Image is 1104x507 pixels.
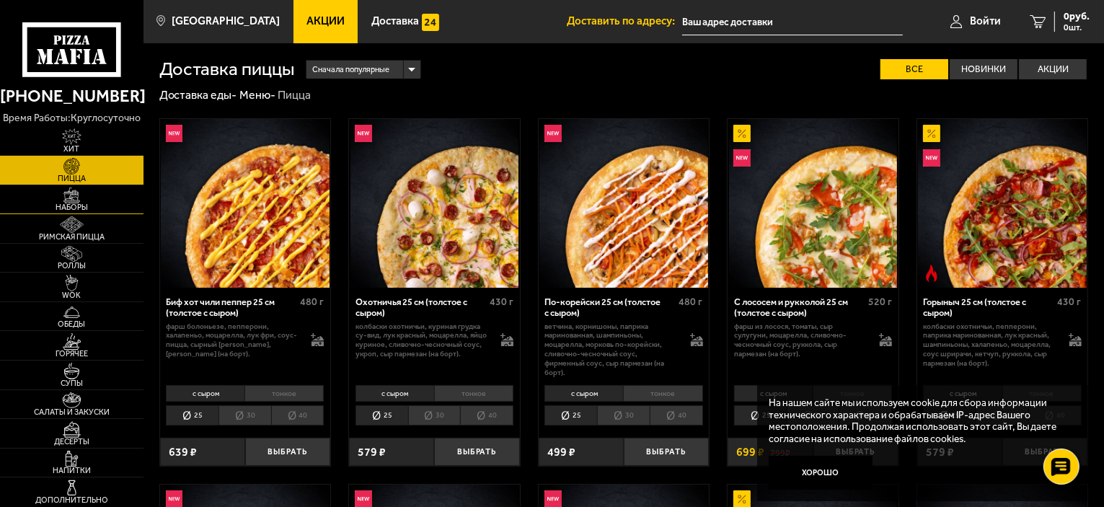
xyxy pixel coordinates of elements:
a: АкционныйНовинкаС лососем и рукколой 25 см (толстое с сыром) [728,119,898,288]
p: колбаски Охотничьи, пепперони, паприка маринованная, лук красный, шампиньоны, халапеньо, моцарелл... [923,322,1056,369]
li: 25 [734,405,787,426]
li: 40 [460,405,513,426]
img: Новинка [923,149,940,167]
li: 40 [271,405,324,426]
div: Горыныч 25 см (толстое с сыром) [923,296,1054,319]
li: 30 [408,405,461,426]
p: На нашем сайте мы используем cookie для сбора информации технического характера и обрабатываем IP... [769,397,1068,444]
input: Ваш адрес доставки [682,9,903,35]
img: Новинка [166,125,183,142]
p: фарш из лосося, томаты, сыр сулугуни, моцарелла, сливочно-чесночный соус, руккола, сыр пармезан (... [734,322,867,359]
div: Пицца [278,88,311,103]
h1: Доставка пиццы [159,60,295,79]
p: ветчина, корнишоны, паприка маринованная, шампиньоны, моцарелла, морковь по-корейски, сливочно-че... [544,322,678,378]
button: Хорошо [769,456,873,490]
img: Новинка [355,125,372,142]
a: НовинкаПо-корейски 25 см (толстое с сыром) [539,119,710,288]
a: НовинкаБиф хот чили пеппер 25 см (толстое с сыром) [160,119,331,288]
span: Акции [306,16,345,27]
a: АкционныйНовинкаОстрое блюдоГорыныч 25 см (толстое с сыром) [917,119,1088,288]
div: Охотничья 25 см (толстое с сыром) [356,296,486,319]
li: тонкое [244,385,324,402]
li: тонкое [623,385,702,402]
li: с сыром [544,385,623,402]
li: 40 [650,405,703,426]
li: с сыром [356,385,434,402]
div: Биф хот чили пеппер 25 см (толстое с сыром) [166,296,296,319]
li: 25 [166,405,218,426]
li: 25 [356,405,408,426]
span: 520 г [868,296,892,308]
label: Все [880,59,948,80]
div: По-корейски 25 см (толстое с сыром) [544,296,675,319]
img: Новинка [733,149,751,167]
a: Меню- [239,88,275,102]
a: Доставка еды- [159,88,237,102]
span: 699 ₽ [736,446,764,458]
span: 0 руб. [1064,12,1090,22]
li: с сыром [734,385,813,402]
span: 639 ₽ [169,446,197,458]
label: Акции [1019,59,1087,80]
span: 499 ₽ [547,446,575,458]
img: Горыныч 25 см (толстое с сыром) [918,119,1087,288]
a: НовинкаОхотничья 25 см (толстое с сыром) [349,119,520,288]
img: Охотничья 25 см (толстое с сыром) [350,119,519,288]
img: Острое блюдо [923,265,940,282]
button: Выбрать [434,438,519,466]
li: тонкое [434,385,513,402]
p: фарш болоньезе, пепперони, халапеньо, моцарелла, лук фри, соус-пицца, сырный [PERSON_NAME], [PERS... [166,322,299,359]
span: Доставить по адресу: [567,16,682,27]
span: 480 г [300,296,324,308]
span: 579 ₽ [358,446,386,458]
span: 480 г [679,296,703,308]
img: С лососем и рукколой 25 см (толстое с сыром) [729,119,898,288]
span: Доставка [371,16,419,27]
li: 25 [544,405,597,426]
div: С лососем и рукколой 25 см (толстое с сыром) [734,296,865,319]
span: [GEOGRAPHIC_DATA] [172,16,280,27]
p: колбаски охотничьи, куриная грудка су-вид, лук красный, моцарелла, яйцо куриное, сливочно-чесночн... [356,322,489,359]
label: Новинки [950,59,1017,80]
li: с сыром [166,385,244,402]
button: Выбрать [245,438,330,466]
li: 30 [218,405,271,426]
img: По-корейски 25 см (толстое с сыром) [539,119,708,288]
img: Акционный [923,125,940,142]
span: 430 г [1058,296,1082,308]
img: Акционный [733,125,751,142]
span: Сначала популярные [312,59,389,81]
img: 15daf4d41897b9f0e9f617042186c801.svg [422,14,439,31]
button: Выбрать [624,438,709,466]
span: Войти [970,16,1001,27]
span: 430 г [490,296,513,308]
img: Биф хот чили пеппер 25 см (толстое с сыром) [161,119,330,288]
li: 30 [597,405,650,426]
img: Новинка [544,125,562,142]
span: 0 шт. [1064,23,1090,32]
